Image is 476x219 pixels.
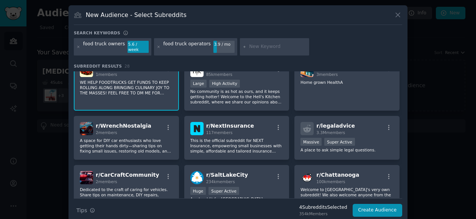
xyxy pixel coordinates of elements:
div: Massive [300,138,322,146]
span: 28 [124,64,130,68]
p: A space for DIY car enthusiasts who love getting their hands dirty—sharing tips on fixing small i... [80,138,173,154]
span: 117 members [206,130,233,135]
span: 2 members [96,130,117,135]
div: food truck owners [83,41,125,53]
img: Chattanooga [300,171,314,184]
button: Create Audience [353,204,403,217]
span: Subreddit Results [74,63,122,69]
p: WE HELP FOODTRUCKS GET FUNDS TO KEEP ROLLING ALONG BRINGING CULINARY JOY TO THE MASSES! FEEL FREE... [80,80,173,96]
span: 3.3M members [316,130,345,135]
div: Large [190,80,207,88]
div: 3.9 / mo [213,41,235,48]
span: r/ SaltLakeCity [206,172,248,178]
img: NextInsurance [190,122,204,135]
img: CarCraftCommunity [80,171,93,184]
h3: Search keywords [74,30,120,35]
p: Welcome to [GEOGRAPHIC_DATA]'s very own subreddit! We also welcome anyone from the greater [GEOGR... [300,187,394,203]
p: Home grown HealthA [300,80,394,85]
div: Super Active [324,138,355,146]
div: 5.6 / week [128,41,149,53]
p: A subreddit for [GEOGRAPHIC_DATA], [GEOGRAPHIC_DATA] and the surrounding communities. [190,196,283,212]
span: r/ WrenchNostalgia [96,123,151,129]
img: WrenchNostalgia [80,122,93,135]
span: 1 members [96,72,117,77]
p: Dedicated to the craft of caring for vehicles. Share tips on maintenance, DIY repairs, custom pro... [80,187,173,203]
p: A place to ask simple legal questions. [300,147,394,153]
span: 2 members [96,179,117,184]
div: Super Active [208,187,239,195]
div: food truck operators [163,41,211,53]
div: 4 Subreddit s Selected [299,204,347,211]
span: 100k members [316,179,345,184]
div: Huge [190,187,206,195]
span: 85k members [206,72,232,77]
span: r/ NextInsurance [206,123,254,129]
p: This is the official subreddit for NEXT Insurance, empowering small businesses with simple, affor... [190,138,283,154]
span: 234k members [206,179,235,184]
span: r/ CarCraftCommunity [96,172,159,178]
span: r/ legaladvice [316,123,355,129]
h3: New Audience - Select Subreddits [86,11,187,19]
img: SaltLakeCity [190,171,204,184]
input: New Keyword [249,43,306,50]
span: 3 members [316,72,338,77]
span: r/ Chattanooga [316,172,359,178]
span: Tips [76,207,87,214]
p: No community is as hot as ours, and it keeps getting hotter! Welcome to the Hell's Kitchen subred... [190,89,283,105]
button: Tips [74,204,98,217]
div: High Activity [209,80,240,88]
div: 354k Members [299,211,347,216]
